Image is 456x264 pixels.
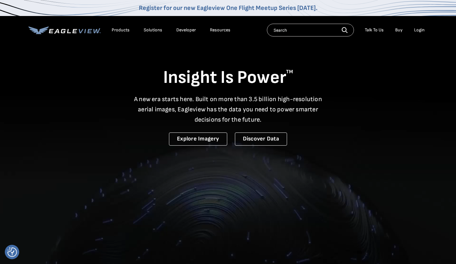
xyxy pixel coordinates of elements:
[144,27,162,33] div: Solutions
[286,69,293,75] sup: TM
[395,27,403,33] a: Buy
[169,132,227,146] a: Explore Imagery
[235,132,287,146] a: Discover Data
[7,247,17,257] img: Revisit consent button
[130,94,326,125] p: A new era starts here. Built on more than 3.5 billion high-resolution aerial images, Eagleview ha...
[139,4,317,12] a: Register for our new Eagleview One Flight Meetup Series [DATE].
[365,27,384,33] div: Talk To Us
[414,27,425,33] div: Login
[7,247,17,257] button: Consent Preferences
[176,27,196,33] a: Developer
[112,27,130,33] div: Products
[267,24,354,36] input: Search
[28,67,428,89] h1: Insight Is Power
[210,27,230,33] div: Resources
